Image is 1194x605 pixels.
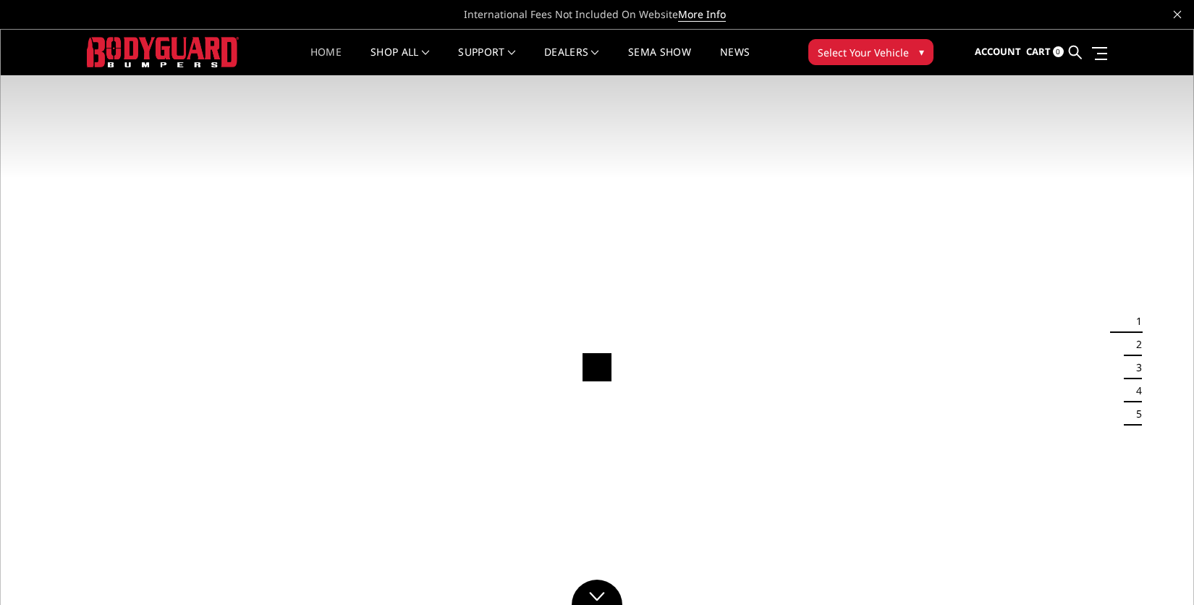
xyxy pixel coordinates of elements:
a: Click to Down [572,580,622,605]
a: shop all [371,47,429,75]
button: 1 of 5 [1127,310,1142,333]
a: Account [975,33,1021,72]
a: News [720,47,750,75]
span: 0 [1053,46,1064,57]
a: Dealers [544,47,599,75]
a: Cart 0 [1026,33,1064,72]
button: Select Your Vehicle [808,39,933,65]
span: Cart [1026,45,1051,58]
a: Support [458,47,515,75]
a: SEMA Show [628,47,691,75]
span: Select Your Vehicle [818,45,909,60]
button: 2 of 5 [1127,333,1142,356]
span: Account [975,45,1021,58]
button: 5 of 5 [1127,402,1142,426]
span: ▾ [919,44,924,59]
img: BODYGUARD BUMPERS [87,37,239,67]
a: More Info [678,7,726,22]
button: 3 of 5 [1127,356,1142,379]
a: Home [310,47,342,75]
button: 4 of 5 [1127,379,1142,402]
